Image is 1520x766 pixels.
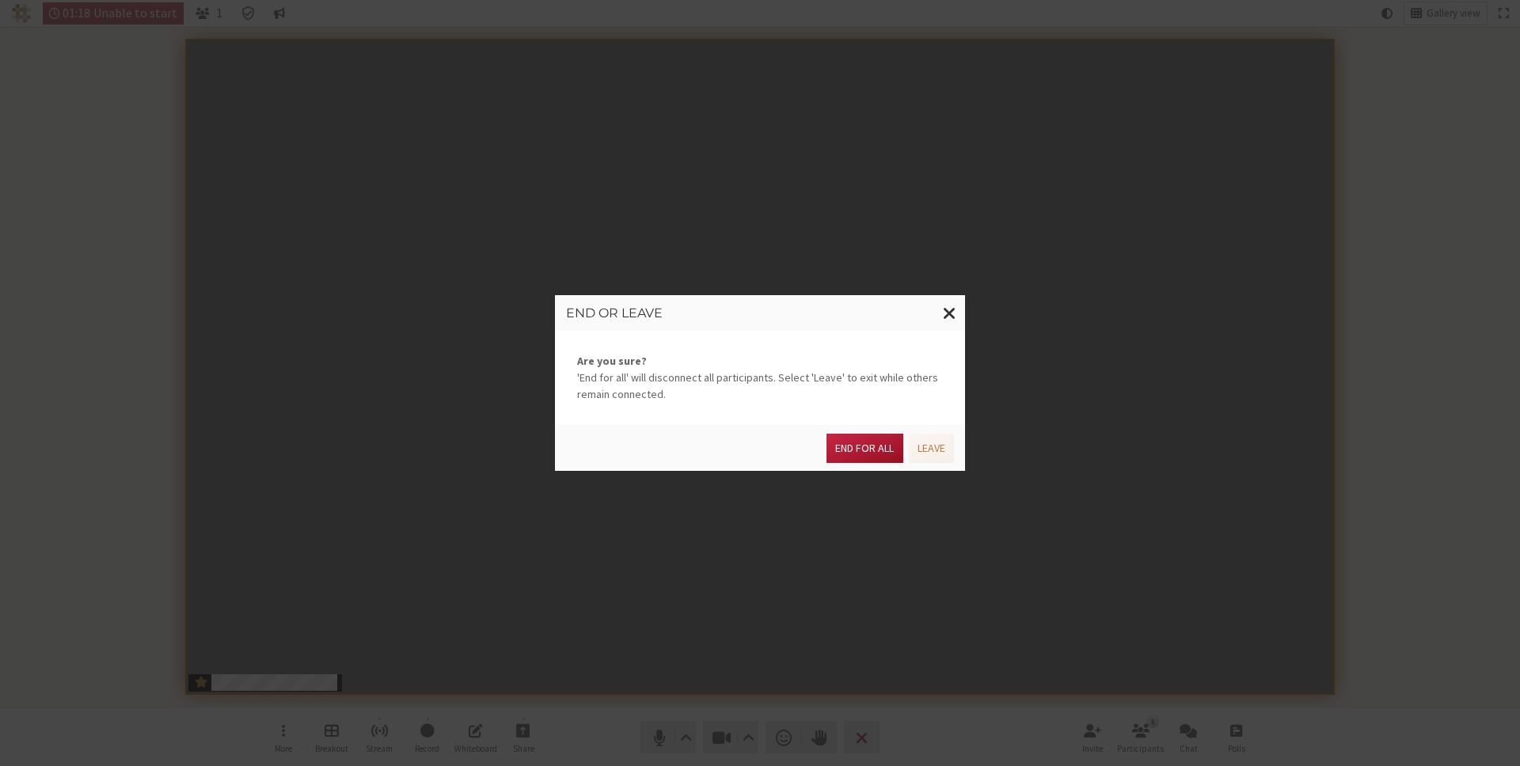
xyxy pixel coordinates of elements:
div: 'End for all' will disconnect all participants. Select 'Leave' to exit while others remain connec... [555,331,965,425]
strong: Are you sure? [577,353,943,370]
h3: End or leave [566,306,954,320]
button: Close modal [934,295,965,332]
button: End for all [826,434,902,463]
button: Leave [909,434,954,463]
